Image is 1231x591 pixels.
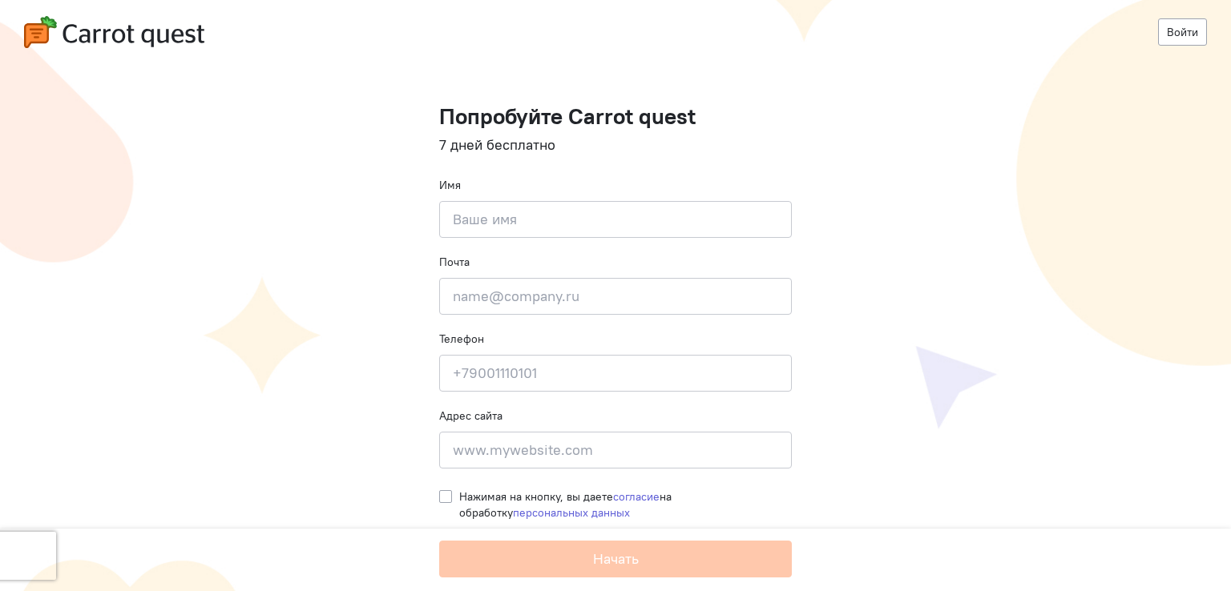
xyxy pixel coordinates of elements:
[439,254,470,270] label: Почта
[439,278,792,315] input: name@company.ru
[439,104,792,129] h1: Попробуйте Carrot quest
[439,432,792,468] input: www.mywebsite.com
[439,355,792,392] input: +79001110101
[439,201,792,238] input: Ваше имя
[459,489,672,520] span: Нажимая на кнопку, вы даете на обработку
[439,408,502,424] label: Адрес сайта
[613,489,660,504] a: согласие
[439,177,461,193] label: Имя
[24,16,204,48] img: carrot-quest-logo.svg
[439,331,484,347] label: Телефон
[1158,18,1207,46] a: Войти
[439,137,792,153] h4: 7 дней бесплатно
[513,505,630,520] a: персональных данных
